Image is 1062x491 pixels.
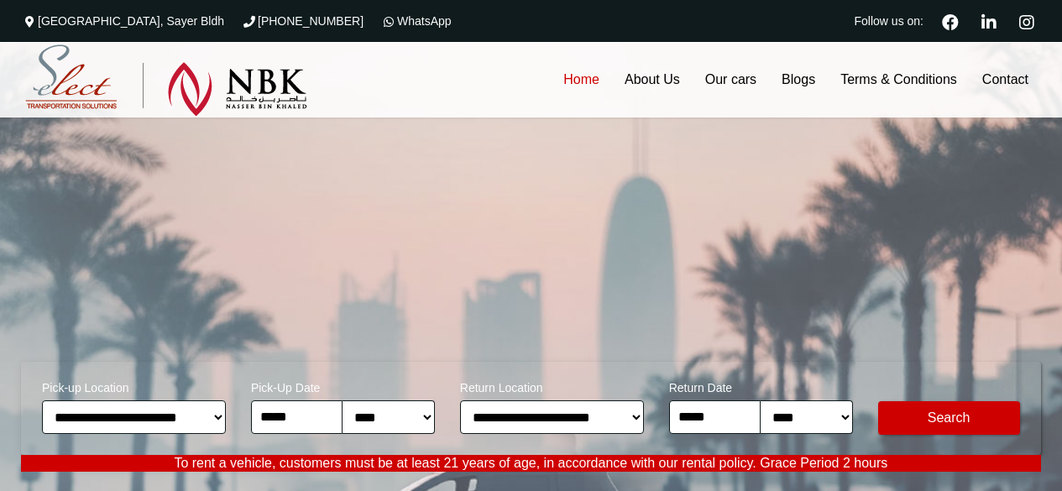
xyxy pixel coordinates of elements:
[25,44,307,117] img: Select Rent a Car
[460,370,644,400] span: Return Location
[612,42,693,118] a: About Us
[21,455,1041,472] p: To rent a vehicle, customers must be at least 21 years of age, in accordance with our rental poli...
[251,370,435,400] span: Pick-Up Date
[380,14,452,28] a: WhatsApp
[42,370,226,400] span: Pick-up Location
[669,370,853,400] span: Return Date
[1012,12,1041,30] a: Instagram
[769,42,828,118] a: Blogs
[693,42,769,118] a: Our cars
[551,42,612,118] a: Home
[828,42,970,118] a: Terms & Conditions
[970,42,1041,118] a: Contact
[974,12,1003,30] a: Linkedin
[878,401,1020,435] button: Modify Search
[935,12,965,30] a: Facebook
[241,14,364,28] a: [PHONE_NUMBER]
